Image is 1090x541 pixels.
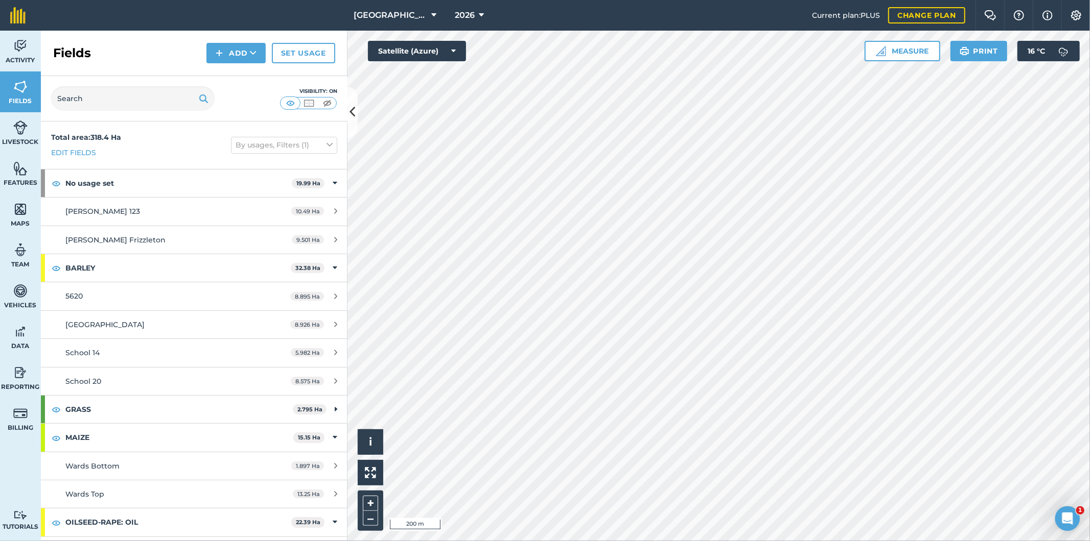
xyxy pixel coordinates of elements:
span: Current plan : PLUS [812,10,880,21]
a: Wards Bottom1.897 Ha [41,452,347,480]
img: svg+xml;base64,PHN2ZyB4bWxucz0iaHR0cDovL3d3dy53My5vcmcvMjAwMC9zdmciIHdpZHRoPSIxOCIgaGVpZ2h0PSIyNC... [52,517,61,529]
img: A cog icon [1070,10,1082,20]
img: svg+xml;base64,PHN2ZyB4bWxucz0iaHR0cDovL3d3dy53My5vcmcvMjAwMC9zdmciIHdpZHRoPSIxOCIgaGVpZ2h0PSIyNC... [52,432,61,444]
div: No usage set19.99 Ha [41,169,347,197]
strong: 22.39 Ha [296,519,320,526]
img: Two speech bubbles overlapping with the left bubble in the forefront [984,10,996,20]
strong: 15.15 Ha [298,434,320,441]
a: Change plan [888,7,965,23]
img: A question mark icon [1013,10,1025,20]
a: 56208.895 Ha [41,282,347,310]
img: svg+xml;base64,PD94bWwgdmVyc2lvbj0iMS4wIiBlbmNvZGluZz0idXRmLTgiPz4KPCEtLSBHZW5lcmF0b3I6IEFkb2JlIE... [13,365,28,380]
strong: 19.99 Ha [296,180,320,187]
img: svg+xml;base64,PD94bWwgdmVyc2lvbj0iMS4wIiBlbmNvZGluZz0idXRmLTgiPz4KPCEtLSBHZW5lcmF0b3I6IEFkb2JlIE... [13,242,28,258]
span: [GEOGRAPHIC_DATA] [354,9,428,21]
img: Four arrows, one pointing top left, one top right, one bottom right and the last bottom left [365,467,376,478]
span: School 20 [65,377,101,386]
div: MAIZE15.15 Ha [41,424,347,451]
a: Set usage [272,43,335,63]
span: 1 [1076,506,1084,514]
img: svg+xml;base64,PD94bWwgdmVyc2lvbj0iMS4wIiBlbmNvZGluZz0idXRmLTgiPz4KPCEtLSBHZW5lcmF0b3I6IEFkb2JlIE... [13,120,28,135]
a: Edit fields [51,147,96,158]
iframe: Intercom live chat [1055,506,1080,531]
span: Wards Bottom [65,461,120,471]
img: svg+xml;base64,PD94bWwgdmVyc2lvbj0iMS4wIiBlbmNvZGluZz0idXRmLTgiPz4KPCEtLSBHZW5lcmF0b3I6IEFkb2JlIE... [13,510,28,520]
strong: MAIZE [65,424,293,451]
img: svg+xml;base64,PD94bWwgdmVyc2lvbj0iMS4wIiBlbmNvZGluZz0idXRmLTgiPz4KPCEtLSBHZW5lcmF0b3I6IEFkb2JlIE... [1053,41,1074,61]
button: Measure [865,41,940,61]
span: 8.926 Ha [290,320,324,329]
span: 1.897 Ha [291,461,324,470]
img: svg+xml;base64,PD94bWwgdmVyc2lvbj0iMS4wIiBlbmNvZGluZz0idXRmLTgiPz4KPCEtLSBHZW5lcmF0b3I6IEFkb2JlIE... [13,283,28,299]
strong: No usage set [65,169,292,197]
strong: 2.795 Ha [297,406,322,413]
button: + [363,496,378,511]
img: fieldmargin Logo [10,7,26,23]
img: svg+xml;base64,PHN2ZyB4bWxucz0iaHR0cDovL3d3dy53My5vcmcvMjAwMC9zdmciIHdpZHRoPSI1MCIgaGVpZ2h0PSI0MC... [284,98,297,108]
img: svg+xml;base64,PHN2ZyB4bWxucz0iaHR0cDovL3d3dy53My5vcmcvMjAwMC9zdmciIHdpZHRoPSIxOSIgaGVpZ2h0PSIyNC... [960,45,969,57]
img: svg+xml;base64,PHN2ZyB4bWxucz0iaHR0cDovL3d3dy53My5vcmcvMjAwMC9zdmciIHdpZHRoPSI1NiIgaGVpZ2h0PSI2MC... [13,79,28,94]
img: svg+xml;base64,PHN2ZyB4bWxucz0iaHR0cDovL3d3dy53My5vcmcvMjAwMC9zdmciIHdpZHRoPSI1MCIgaGVpZ2h0PSI0MC... [303,98,315,108]
span: 10.49 Ha [291,207,324,215]
span: [PERSON_NAME] 123 [65,207,140,216]
button: Satellite (Azure) [368,41,466,61]
div: BARLEY32.38 Ha [41,254,347,282]
img: svg+xml;base64,PHN2ZyB4bWxucz0iaHR0cDovL3d3dy53My5vcmcvMjAwMC9zdmciIHdpZHRoPSIxOCIgaGVpZ2h0PSIyNC... [52,177,61,189]
span: Wards Top [65,489,104,499]
h2: Fields [53,45,91,61]
button: By usages, Filters (1) [231,137,337,153]
img: Ruler icon [876,46,886,56]
span: [PERSON_NAME] Frizzleton [65,235,166,244]
a: [PERSON_NAME] Frizzleton9.501 Ha [41,226,347,254]
img: svg+xml;base64,PD94bWwgdmVyc2lvbj0iMS4wIiBlbmNvZGluZz0idXRmLTgiPz4KPCEtLSBHZW5lcmF0b3I6IEFkb2JlIE... [13,38,28,54]
strong: GRASS [65,396,293,423]
button: Add [206,43,266,63]
img: svg+xml;base64,PHN2ZyB4bWxucz0iaHR0cDovL3d3dy53My5vcmcvMjAwMC9zdmciIHdpZHRoPSIxOCIgaGVpZ2h0PSIyNC... [52,403,61,415]
img: svg+xml;base64,PHN2ZyB4bWxucz0iaHR0cDovL3d3dy53My5vcmcvMjAwMC9zdmciIHdpZHRoPSIxNCIgaGVpZ2h0PSIyNC... [216,47,223,59]
span: i [369,435,372,448]
span: 5.982 Ha [291,348,324,357]
span: School 14 [65,348,100,357]
a: School 208.575 Ha [41,367,347,395]
img: svg+xml;base64,PHN2ZyB4bWxucz0iaHR0cDovL3d3dy53My5vcmcvMjAwMC9zdmciIHdpZHRoPSI1MCIgaGVpZ2h0PSI0MC... [321,98,334,108]
span: [GEOGRAPHIC_DATA] [65,320,145,329]
button: Print [950,41,1008,61]
span: 5620 [65,291,83,301]
span: 16 ° C [1028,41,1045,61]
img: svg+xml;base64,PD94bWwgdmVyc2lvbj0iMS4wIiBlbmNvZGluZz0idXRmLTgiPz4KPCEtLSBHZW5lcmF0b3I6IEFkb2JlIE... [13,324,28,339]
strong: OILSEED-RAPE: OIL [65,508,291,536]
strong: BARLEY [65,254,291,282]
img: svg+xml;base64,PHN2ZyB4bWxucz0iaHR0cDovL3d3dy53My5vcmcvMjAwMC9zdmciIHdpZHRoPSI1NiIgaGVpZ2h0PSI2MC... [13,202,28,217]
a: Wards Top13.25 Ha [41,480,347,508]
span: 8.895 Ha [290,292,324,301]
span: 2026 [455,9,475,21]
a: [PERSON_NAME] 12310.49 Ha [41,198,347,225]
a: School 145.982 Ha [41,339,347,366]
span: 8.575 Ha [291,377,324,385]
button: 16 °C [1017,41,1080,61]
a: [GEOGRAPHIC_DATA]8.926 Ha [41,311,347,338]
span: 9.501 Ha [292,235,324,244]
button: – [363,511,378,526]
button: i [358,429,383,455]
span: 13.25 Ha [293,489,324,498]
img: svg+xml;base64,PD94bWwgdmVyc2lvbj0iMS4wIiBlbmNvZGluZz0idXRmLTgiPz4KPCEtLSBHZW5lcmF0b3I6IEFkb2JlIE... [13,406,28,421]
strong: Total area : 318.4 Ha [51,133,121,142]
img: svg+xml;base64,PHN2ZyB4bWxucz0iaHR0cDovL3d3dy53My5vcmcvMjAwMC9zdmciIHdpZHRoPSIxOSIgaGVpZ2h0PSIyNC... [199,92,208,105]
div: Visibility: On [280,87,337,95]
input: Search [51,86,215,111]
strong: 32.38 Ha [295,264,320,272]
img: svg+xml;base64,PHN2ZyB4bWxucz0iaHR0cDovL3d3dy53My5vcmcvMjAwMC9zdmciIHdpZHRoPSI1NiIgaGVpZ2h0PSI2MC... [13,161,28,176]
div: GRASS2.795 Ha [41,396,347,423]
div: OILSEED-RAPE: OIL22.39 Ha [41,508,347,536]
img: svg+xml;base64,PHN2ZyB4bWxucz0iaHR0cDovL3d3dy53My5vcmcvMjAwMC9zdmciIHdpZHRoPSIxOCIgaGVpZ2h0PSIyNC... [52,262,61,274]
img: svg+xml;base64,PHN2ZyB4bWxucz0iaHR0cDovL3d3dy53My5vcmcvMjAwMC9zdmciIHdpZHRoPSIxNyIgaGVpZ2h0PSIxNy... [1042,9,1053,21]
